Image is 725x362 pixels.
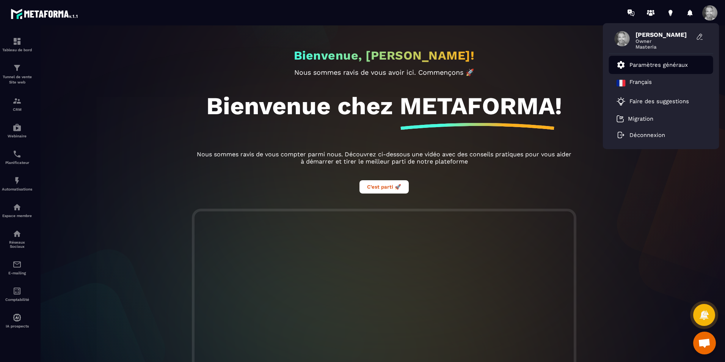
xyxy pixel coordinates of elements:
p: Nous sommes ravis de vous avoir ici. Commençons 🚀 [195,68,574,76]
p: Déconnexion [629,132,665,139]
img: automations [13,123,22,132]
p: Espace membre [2,214,32,218]
a: formationformationCRM [2,91,32,117]
a: Paramètres généraux [617,60,688,69]
p: Tunnel de vente Site web [2,74,32,85]
a: C’est parti 🚀 [359,183,409,190]
img: automations [13,313,22,322]
p: IA prospects [2,324,32,328]
p: Faire des suggestions [629,98,689,105]
h1: Bienvenue chez METAFORMA! [206,91,562,120]
p: Français [629,79,652,88]
a: automationsautomationsAutomatisations [2,170,32,197]
img: logo [11,7,79,20]
a: Faire des suggestions [617,97,696,106]
p: Tableau de bord [2,48,32,52]
a: automationsautomationsWebinaire [2,117,32,144]
img: formation [13,63,22,72]
a: Migration [617,115,653,123]
a: accountantaccountantComptabilité [2,281,32,307]
a: automationsautomationsEspace membre [2,197,32,223]
a: schedulerschedulerPlanificateur [2,144,32,170]
a: formationformationTunnel de vente Site web [2,58,32,91]
h2: Bienvenue, [PERSON_NAME]! [294,48,475,63]
p: Comptabilité [2,297,32,302]
p: Nous sommes ravis de vous compter parmi nous. Découvrez ci-dessous une vidéo avec des conseils pr... [195,151,574,165]
p: Paramètres généraux [629,61,688,68]
p: Migration [628,115,653,122]
a: social-networksocial-networkRéseaux Sociaux [2,223,32,254]
img: accountant [13,286,22,296]
p: E-mailing [2,271,32,275]
p: Réseaux Sociaux [2,240,32,249]
button: C’est parti 🚀 [359,180,409,194]
p: Planificateur [2,161,32,165]
div: Ouvrir le chat [693,332,716,354]
img: automations [13,176,22,185]
img: automations [13,203,22,212]
img: email [13,260,22,269]
img: formation [13,37,22,46]
a: formationformationTableau de bord [2,31,32,58]
span: Masteria [636,44,692,50]
p: CRM [2,107,32,112]
span: [PERSON_NAME] [636,31,692,38]
p: Webinaire [2,134,32,138]
span: Owner [636,38,692,44]
img: social-network [13,229,22,238]
a: emailemailE-mailing [2,254,32,281]
img: formation [13,96,22,105]
img: scheduler [13,150,22,159]
p: Automatisations [2,187,32,191]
